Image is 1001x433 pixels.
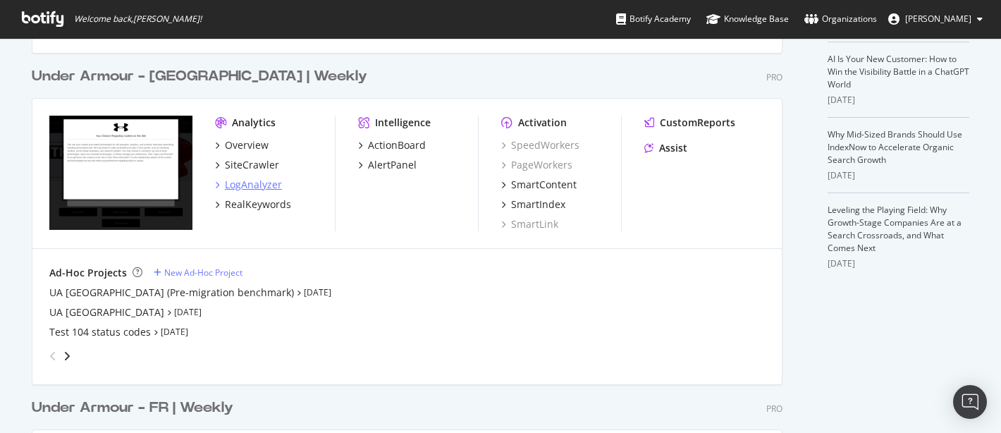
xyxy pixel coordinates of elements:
a: ActionBoard [358,138,426,152]
div: SiteCrawler [225,158,279,172]
a: Leveling the Playing Field: Why Growth-Stage Companies Are at a Search Crossroads, and What Comes... [828,204,962,254]
div: ActionBoard [368,138,426,152]
button: [PERSON_NAME] [877,8,994,30]
a: LogAnalyzer [215,178,282,192]
a: Test 104 status codes [49,325,151,339]
div: SmartIndex [511,197,565,212]
div: Open Intercom Messenger [953,385,987,419]
div: Under Armour - FR | Weekly [32,398,233,418]
div: New Ad-Hoc Project [164,267,242,279]
a: RealKeywords [215,197,291,212]
div: Overview [225,138,269,152]
div: AlertPanel [368,158,417,172]
a: SmartIndex [501,197,565,212]
img: www.underarmour.co.uk [49,116,192,230]
div: Assist [659,141,687,155]
a: UA [GEOGRAPHIC_DATA] [49,305,164,319]
span: Sandra Drevet [905,13,971,25]
a: [DATE] [304,286,331,298]
a: CustomReports [644,116,735,130]
a: UA [GEOGRAPHIC_DATA] (Pre-migration benchmark) [49,286,294,300]
div: Pro [766,71,782,83]
div: Intelligence [375,116,431,130]
a: SiteCrawler [215,158,279,172]
a: AlertPanel [358,158,417,172]
a: Overview [215,138,269,152]
a: [DATE] [174,306,202,318]
a: PageWorkers [501,158,572,172]
div: angle-left [44,345,62,367]
a: Assist [644,141,687,155]
a: AI Is Your New Customer: How to Win the Visibility Battle in a ChatGPT World [828,53,969,90]
div: RealKeywords [225,197,291,212]
span: Welcome back, [PERSON_NAME] ! [74,13,202,25]
a: Under Armour - [GEOGRAPHIC_DATA] | Weekly [32,66,373,87]
a: SpeedWorkers [501,138,579,152]
div: LogAnalyzer [225,178,282,192]
a: Why Mid-Sized Brands Should Use IndexNow to Accelerate Organic Search Growth [828,128,962,166]
a: SmartContent [501,178,577,192]
a: SmartLink [501,217,558,231]
a: Under Armour - FR | Weekly [32,398,239,418]
div: Analytics [232,116,276,130]
a: [DATE] [161,326,188,338]
div: SmartContent [511,178,577,192]
div: [DATE] [828,94,969,106]
div: Activation [518,116,567,130]
div: Under Armour - [GEOGRAPHIC_DATA] | Weekly [32,66,367,87]
div: Knowledge Base [706,12,789,26]
div: CustomReports [660,116,735,130]
div: [DATE] [828,169,969,182]
div: Organizations [804,12,877,26]
div: Pro [766,403,782,415]
div: Botify Academy [616,12,691,26]
a: New Ad-Hoc Project [154,267,242,279]
div: angle-right [62,349,72,363]
div: [DATE] [828,257,969,270]
div: Ad-Hoc Projects [49,266,127,280]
